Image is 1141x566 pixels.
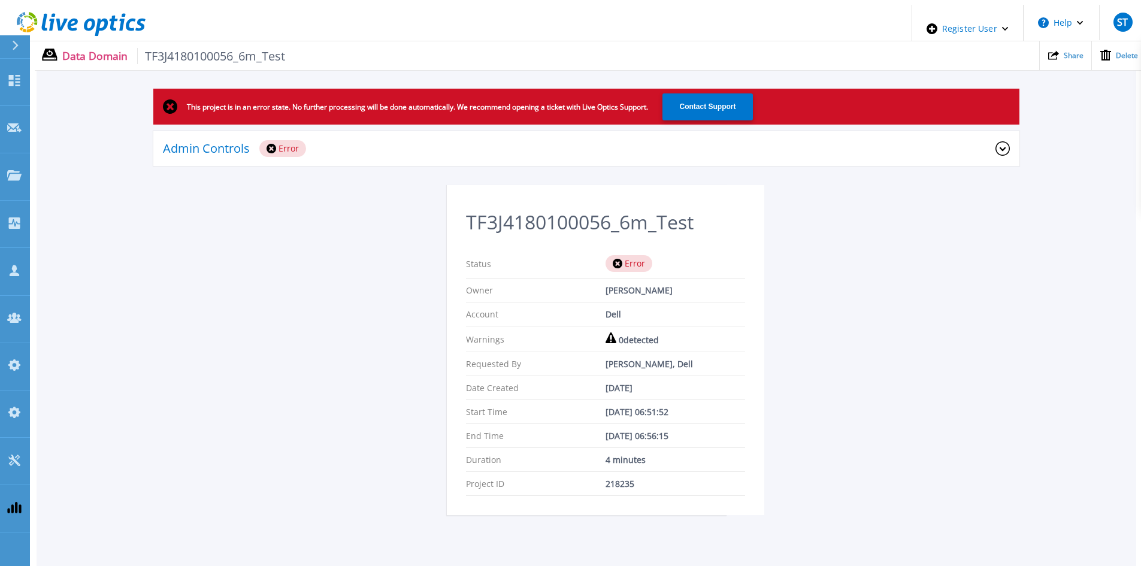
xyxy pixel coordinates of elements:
p: Owner [466,284,606,296]
span: TF3J4180100056_6m_Test [137,48,286,64]
span: Delete [1116,52,1138,59]
p: Data Domain [62,48,286,64]
div: Dell [606,308,745,320]
div: [DATE] 06:56:15 [606,430,745,441]
p: Account [466,308,606,320]
p: Requested By [466,358,606,370]
div: 218235 [606,478,745,489]
button: Help [1024,5,1098,41]
p: Project ID [466,478,606,489]
p: End Time [466,430,606,441]
div: 4 minutes [606,454,745,465]
span: Share [1064,52,1084,59]
p: This project is in an error state. No further processing will be done automatically. We recommend... [187,102,648,111]
div: [PERSON_NAME] [606,284,745,296]
div: Register User [912,5,1023,53]
p: Admin Controls [163,143,250,155]
div: [DATE] 06:51:52 [606,406,745,417]
p: Warnings [466,332,606,346]
div: 0 detected [606,332,745,346]
p: Status [466,255,606,272]
p: Duration [466,454,606,465]
div: [DATE] [606,382,745,394]
p: Start Time [466,406,606,417]
p: Date Created [466,382,606,394]
span: ST [1117,17,1128,27]
h2: TF3J4180100056_6m_Test [466,209,745,235]
div: Error [259,140,306,157]
div: [PERSON_NAME], Dell [606,358,745,370]
div: Error [606,255,652,272]
button: Contact Support [662,93,753,120]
